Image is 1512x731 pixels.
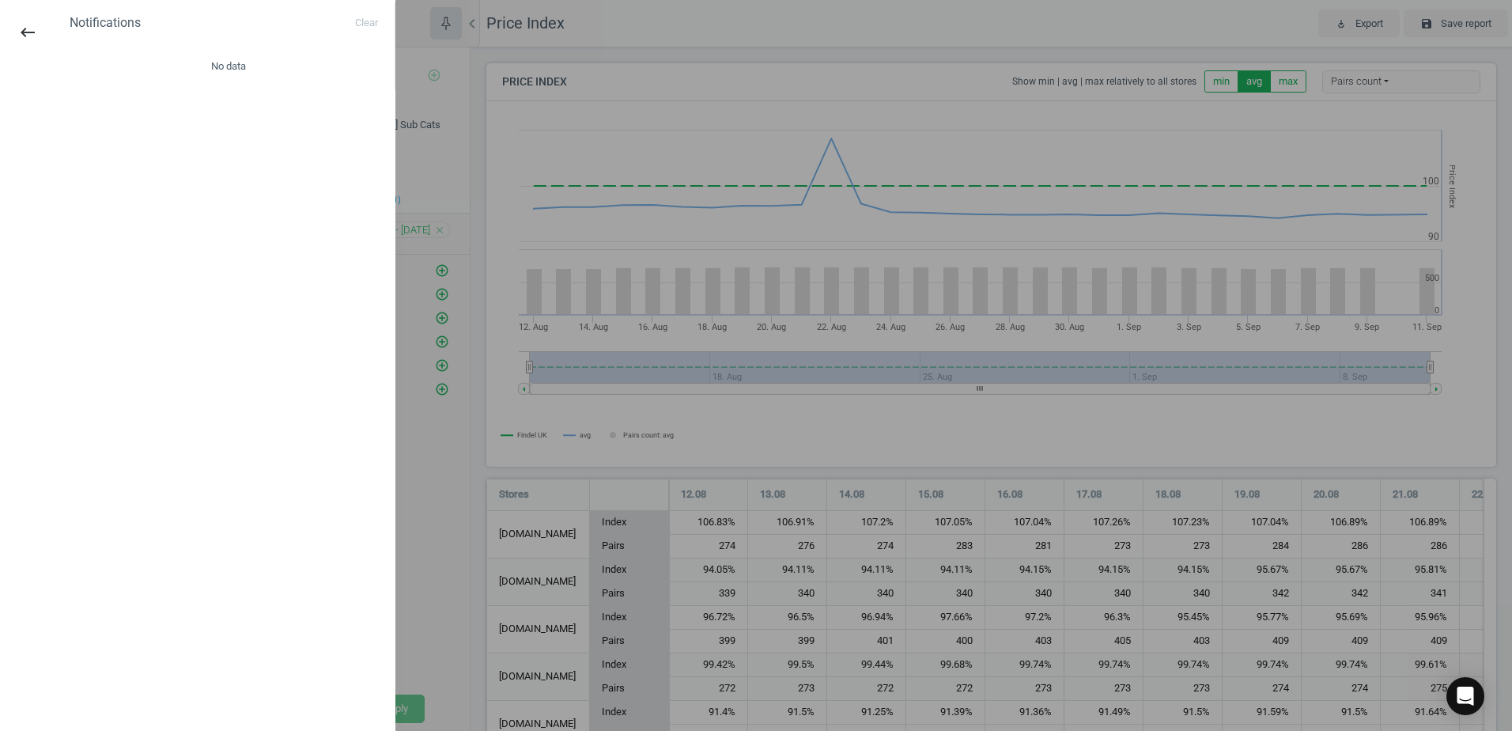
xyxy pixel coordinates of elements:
div: Open Intercom Messenger [1446,677,1484,715]
p: Notifications [70,14,141,32]
button: Clear [346,10,387,36]
div: No data [62,44,395,89]
i: keyboard_backspace [18,23,37,42]
button: keyboard_backspace [9,14,46,51]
